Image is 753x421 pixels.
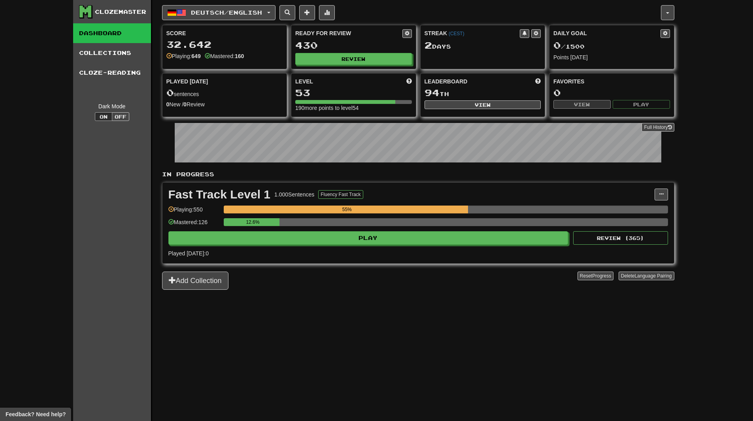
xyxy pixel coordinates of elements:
[235,53,244,59] strong: 160
[166,100,283,108] div: New / Review
[295,104,412,112] div: 190 more points to level 54
[425,29,520,37] div: Streak
[553,40,561,51] span: 0
[166,29,283,37] div: Score
[295,40,412,50] div: 430
[162,5,276,20] button: Deutsch/English
[319,5,335,20] button: More stats
[295,88,412,98] div: 53
[425,87,440,98] span: 94
[553,29,661,38] div: Daily Goal
[295,77,313,85] span: Level
[553,77,670,85] div: Favorites
[191,53,200,59] strong: 649
[166,87,174,98] span: 0
[166,77,208,85] span: Played [DATE]
[425,40,432,51] span: 2
[553,88,670,98] div: 0
[295,29,402,37] div: Ready for Review
[168,218,220,231] div: Mastered: 126
[168,231,568,245] button: Play
[73,23,151,43] a: Dashboard
[183,101,187,108] strong: 0
[168,206,220,219] div: Playing: 550
[112,112,129,121] button: Off
[279,5,295,20] button: Search sentences
[162,170,674,178] p: In Progress
[642,123,674,132] a: Full History
[205,52,244,60] div: Mastered:
[166,40,283,49] div: 32.642
[162,272,228,290] button: Add Collection
[299,5,315,20] button: Add sentence to collection
[553,53,670,61] div: Points [DATE]
[166,88,283,98] div: sentences
[425,40,541,51] div: Day s
[613,100,670,109] button: Play
[6,410,66,418] span: Open feedback widget
[226,206,468,213] div: 55%
[425,100,541,109] button: View
[573,231,668,245] button: Review (365)
[295,53,412,65] button: Review
[619,272,674,280] button: DeleteLanguage Pairing
[73,63,151,83] a: Cloze-Reading
[73,43,151,63] a: Collections
[406,77,412,85] span: Score more points to level up
[79,102,145,110] div: Dark Mode
[166,52,201,60] div: Playing:
[577,272,613,280] button: ResetProgress
[191,9,262,16] span: Deutsch / English
[226,218,279,226] div: 12.6%
[425,88,541,98] div: th
[425,77,468,85] span: Leaderboard
[535,77,541,85] span: This week in points, UTC
[168,189,271,200] div: Fast Track Level 1
[634,273,672,279] span: Language Pairing
[553,100,611,109] button: View
[274,191,314,198] div: 1.000 Sentences
[95,8,146,16] div: Clozemaster
[95,112,112,121] button: On
[449,31,464,36] a: (CEST)
[318,190,363,199] button: Fluency Fast Track
[553,43,585,50] span: / 1500
[168,250,209,257] span: Played [DATE]: 0
[592,273,611,279] span: Progress
[166,101,170,108] strong: 0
